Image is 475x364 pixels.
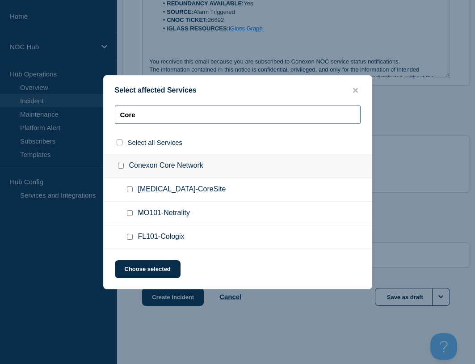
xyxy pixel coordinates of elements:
[127,234,133,240] input: FL101-Cologix checkbox
[115,106,361,124] input: Search
[104,154,372,178] div: Conexon Core Network
[117,140,122,145] input: select all checkbox
[127,210,133,216] input: MO101-Netrality checkbox
[138,209,190,218] span: MO101-Netrality
[104,86,372,95] div: Select affected Services
[128,139,183,146] span: Select all Services
[138,185,226,194] span: [MEDICAL_DATA]-CoreSite
[138,233,185,241] span: FL101-Cologix
[350,86,361,95] button: close button
[118,163,124,169] input: Conexon Core Network checkbox
[127,186,133,192] input: GA101-CoreSite checkbox
[115,260,181,278] button: Choose selected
